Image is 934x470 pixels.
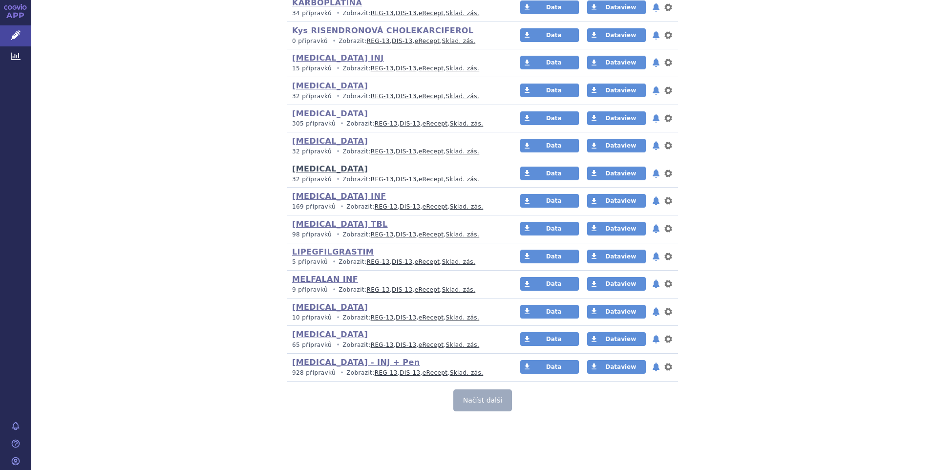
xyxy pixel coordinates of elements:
p: Zobrazit: , , , [292,175,502,184]
i: • [334,175,342,184]
a: REG-13 [371,10,394,17]
button: nastavení [663,251,673,262]
i: • [334,64,342,73]
button: notifikace [651,195,661,207]
span: Dataview [605,87,636,94]
a: REG-13 [375,203,398,210]
i: • [334,314,342,322]
a: Data [520,84,579,97]
a: Dataview [587,305,646,319]
button: notifikace [651,251,661,262]
i: • [330,286,339,294]
p: Zobrazit: , , , [292,64,502,73]
a: Data [520,250,579,263]
a: REG-13 [375,120,398,127]
a: DIS-13 [396,176,416,183]
span: Dataview [605,32,636,39]
span: Data [546,87,562,94]
button: nastavení [663,112,673,124]
a: eRecept [415,38,440,44]
span: 169 přípravků [292,203,336,210]
button: nastavení [663,278,673,290]
a: eRecept [419,342,444,348]
span: Data [546,115,562,122]
button: nastavení [663,361,673,373]
a: DIS-13 [396,93,416,100]
a: Sklad. zás. [446,314,480,321]
a: REG-13 [371,93,394,100]
span: 0 přípravků [292,38,328,44]
span: 32 přípravků [292,176,332,183]
a: REG-13 [375,369,398,376]
a: Data [520,111,579,125]
span: 65 přípravků [292,342,332,348]
a: DIS-13 [392,258,412,265]
a: MELFALAN INF [292,275,358,284]
a: Sklad. zás. [446,65,480,72]
a: Dataview [587,250,646,263]
a: Dataview [587,360,646,374]
a: [MEDICAL_DATA] [292,330,368,339]
span: Dataview [605,59,636,66]
a: [MEDICAL_DATA] [292,302,368,312]
button: nastavení [663,195,673,207]
span: 15 přípravků [292,65,332,72]
button: notifikace [651,306,661,318]
a: REG-13 [371,314,394,321]
span: Dataview [605,280,636,287]
span: Dataview [605,197,636,204]
a: DIS-13 [396,342,416,348]
a: DIS-13 [400,203,420,210]
a: [MEDICAL_DATA] - INJ + Pen [292,358,420,367]
a: DIS-13 [396,148,416,155]
span: 10 přípravků [292,314,332,321]
a: eRecept [419,231,444,238]
a: DIS-13 [396,65,416,72]
a: DIS-13 [396,314,416,321]
a: [MEDICAL_DATA] [292,81,368,90]
p: Zobrazit: , , , [292,286,502,294]
a: Data [520,277,579,291]
button: nastavení [663,57,673,68]
a: REG-13 [371,342,394,348]
span: Data [546,225,562,232]
i: • [334,148,342,156]
a: eRecept [415,286,440,293]
span: 34 přípravků [292,10,332,17]
button: nastavení [663,1,673,13]
button: notifikace [651,140,661,151]
a: LIPEGFILGRASTIM [292,247,374,256]
a: Dataview [587,0,646,14]
a: Data [520,360,579,374]
span: Dataview [605,363,636,370]
p: Zobrazit: , , , [292,369,502,377]
a: Data [520,305,579,319]
button: nastavení [663,85,673,96]
a: Sklad. zás. [446,10,480,17]
a: Data [520,0,579,14]
a: [MEDICAL_DATA] [292,136,368,146]
a: [MEDICAL_DATA] [292,109,368,118]
span: Dataview [605,142,636,149]
a: REG-13 [367,38,390,44]
button: notifikace [651,1,661,13]
a: eRecept [419,10,444,17]
i: • [330,258,339,266]
a: Dataview [587,84,646,97]
p: Zobrazit: , , , [292,203,502,211]
a: [MEDICAL_DATA] INJ [292,53,384,63]
p: Zobrazit: , , , [292,120,502,128]
a: DIS-13 [392,286,412,293]
a: REG-13 [371,148,394,155]
span: Dataview [605,253,636,260]
a: eRecept [423,369,448,376]
span: 32 přípravků [292,93,332,100]
a: Sklad. zás. [446,93,480,100]
button: nastavení [663,168,673,179]
span: Dataview [605,336,636,342]
a: Dataview [587,139,646,152]
span: Dataview [605,225,636,232]
button: notifikace [651,29,661,41]
a: Dataview [587,194,646,208]
a: [MEDICAL_DATA] TBL [292,219,388,229]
